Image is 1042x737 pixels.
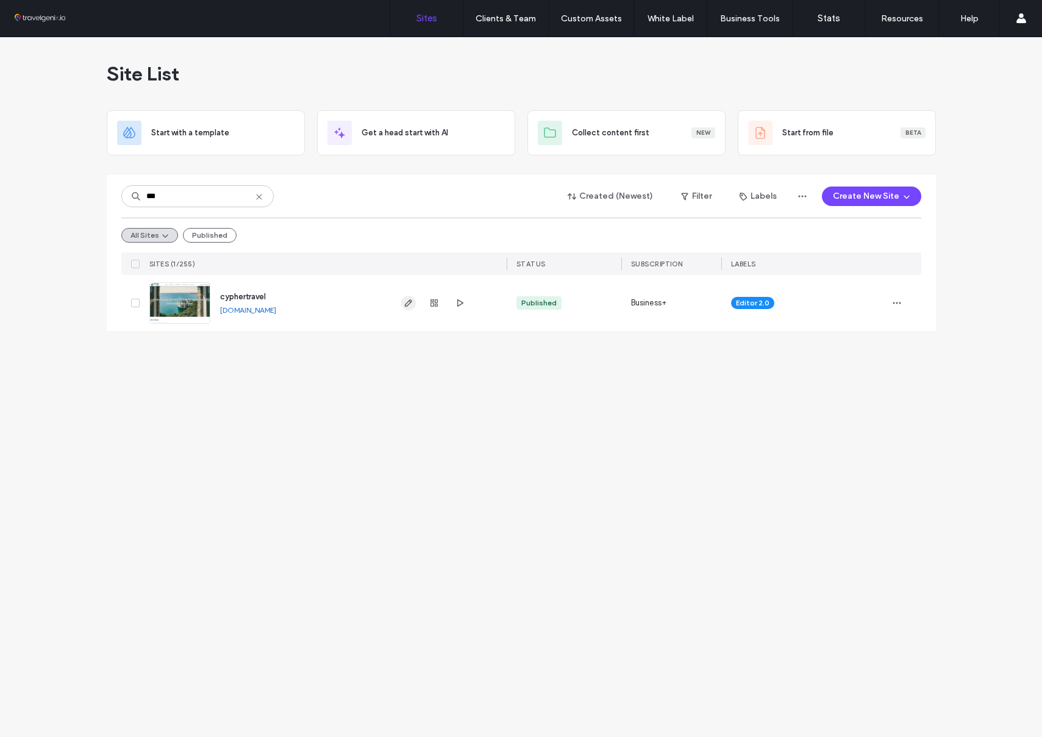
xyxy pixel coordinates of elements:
span: Help [28,9,53,20]
span: Start from file [782,127,833,139]
label: Stats [818,13,840,24]
button: Published [183,228,237,243]
label: Custom Assets [561,13,622,24]
div: Beta [901,127,926,138]
label: Business Tools [720,13,780,24]
span: Collect content first [572,127,649,139]
div: Start with a template [107,110,305,155]
div: Published [521,297,557,308]
span: STATUS [516,260,546,268]
a: cyphertravel [220,292,266,301]
span: Editor 2.0 [736,297,769,308]
label: Help [960,13,979,24]
div: New [691,127,715,138]
a: [DOMAIN_NAME] [220,305,276,315]
label: White Label [648,13,694,24]
span: Site List [107,62,179,86]
span: Start with a template [151,127,229,139]
span: LABELS [731,260,756,268]
button: Create New Site [822,187,921,206]
div: Start from fileBeta [738,110,936,155]
label: Sites [416,13,437,24]
span: Get a head start with AI [362,127,448,139]
div: Get a head start with AI [317,110,515,155]
button: Filter [669,187,724,206]
div: Collect content firstNew [527,110,726,155]
label: Resources [881,13,923,24]
label: Clients & Team [476,13,536,24]
span: Business+ [631,297,667,309]
button: All Sites [121,228,178,243]
button: Created (Newest) [557,187,664,206]
span: SITES (1/255) [149,260,196,268]
button: Labels [729,187,788,206]
span: SUBSCRIPTION [631,260,683,268]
